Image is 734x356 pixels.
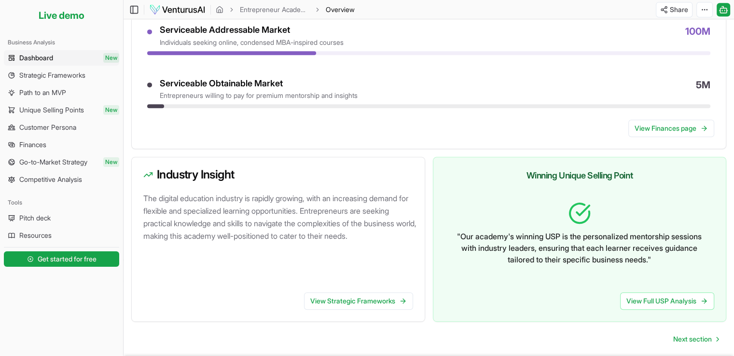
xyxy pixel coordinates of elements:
[19,70,85,80] span: Strategic Frameworks
[38,254,97,264] span: Get started for free
[628,120,714,137] a: View Finances page
[304,292,413,310] a: View Strategic Frameworks
[4,102,119,118] a: Unique Selling PointsNew
[19,231,52,240] span: Resources
[620,292,714,310] a: View Full USP Analysis
[19,105,84,115] span: Unique Selling Points
[665,329,726,349] a: Go to next page
[4,251,119,267] button: Get started for free
[4,68,119,83] a: Strategic Frameworks
[453,231,707,265] p: " Our academy's winning USP is the personalized mentorship sessions with industry leaders, ensuri...
[4,120,119,135] a: Customer Persona
[670,5,688,14] span: Share
[160,38,344,47] div: individuals seeking online, condensed MBA-inspired courses
[103,157,119,167] span: New
[4,210,119,226] a: Pitch deck
[103,105,119,115] span: New
[160,91,358,100] div: entrepreneurs willing to pay for premium mentorship and insights
[103,53,119,63] span: New
[19,123,76,132] span: Customer Persona
[4,85,119,100] a: Path to an MVP
[696,78,710,101] span: 5M
[143,192,417,242] p: The digital education industry is rapidly growing, with an increasing demand for flexible and spe...
[4,249,119,269] a: Get started for free
[4,137,119,152] a: Finances
[19,140,46,150] span: Finances
[665,329,726,349] nav: pagination
[160,25,344,36] div: Serviceable Addressable Market
[19,53,53,63] span: Dashboard
[19,175,82,184] span: Competitive Analysis
[673,334,712,344] span: Next section
[4,154,119,170] a: Go-to-Market StrategyNew
[19,88,66,97] span: Path to an MVP
[4,228,119,243] a: Resources
[19,213,51,223] span: Pitch deck
[685,25,710,47] span: 100M
[143,169,413,180] h3: Industry Insight
[656,2,692,17] button: Share
[4,172,119,187] a: Competitive Analysis
[445,169,715,182] h3: Winning Unique Selling Point
[4,195,119,210] div: Tools
[160,78,358,89] div: Serviceable Obtainable Market
[216,5,355,14] nav: breadcrumb
[240,5,309,14] a: Entrepreneur Academy
[4,50,119,66] a: DashboardNew
[4,35,119,50] div: Business Analysis
[326,5,355,14] span: Overview
[19,157,87,167] span: Go-to-Market Strategy
[149,4,206,15] img: logo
